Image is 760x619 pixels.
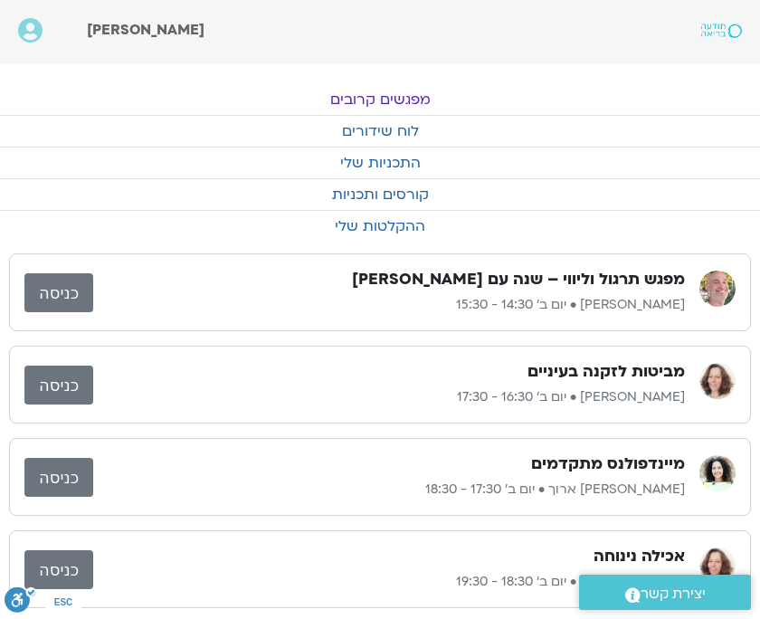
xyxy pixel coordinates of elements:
p: [PERSON_NAME] • יום ב׳ 18:30 - 19:30 [93,571,685,593]
a: כניסה [24,550,93,589]
img: נעמה כהן [699,363,736,399]
span: יצירת קשר [641,582,706,606]
p: [PERSON_NAME] • יום ב׳ 14:30 - 15:30 [93,294,685,316]
img: נעמה כהן [699,548,736,584]
a: כניסה [24,273,93,312]
p: [PERSON_NAME] • יום ב׳ 16:30 - 17:30 [93,386,685,408]
h3: מיינדפולנס מתקדמים [531,453,685,475]
p: [PERSON_NAME] ארוך • יום ב׳ 17:30 - 18:30 [93,479,685,500]
img: רון אלון [699,271,736,307]
a: יצירת קשר [579,575,751,610]
h3: מביטות לזקנה בעיניים [527,361,685,383]
span: [PERSON_NAME] [87,20,204,40]
img: עינת ארוך [699,455,736,491]
h3: מפגש תרגול וליווי – שנה עם [PERSON_NAME] [352,269,685,290]
a: כניסה [24,458,93,497]
h3: אכילה נינוחה [594,546,685,567]
a: כניסה [24,366,93,405]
